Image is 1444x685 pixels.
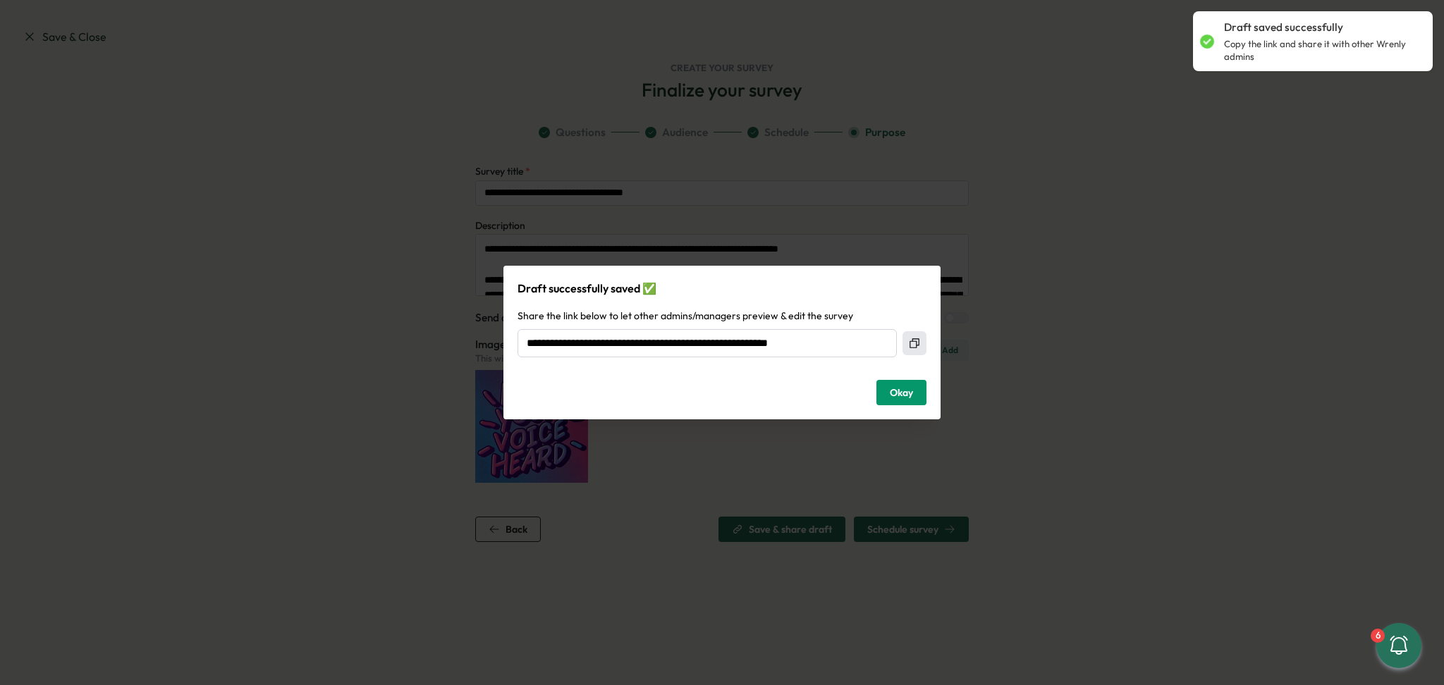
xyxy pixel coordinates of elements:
[876,380,926,405] button: Okay
[518,280,656,297] p: Draft successfully saved ✅
[1224,20,1419,35] p: Draft saved successfully
[518,309,926,324] p: Share the link below to let other admins/managers preview & edit the survey
[1224,38,1419,63] p: Copy the link and share it with other Wrenly admins
[890,381,913,405] span: Okay
[1371,629,1385,643] div: 6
